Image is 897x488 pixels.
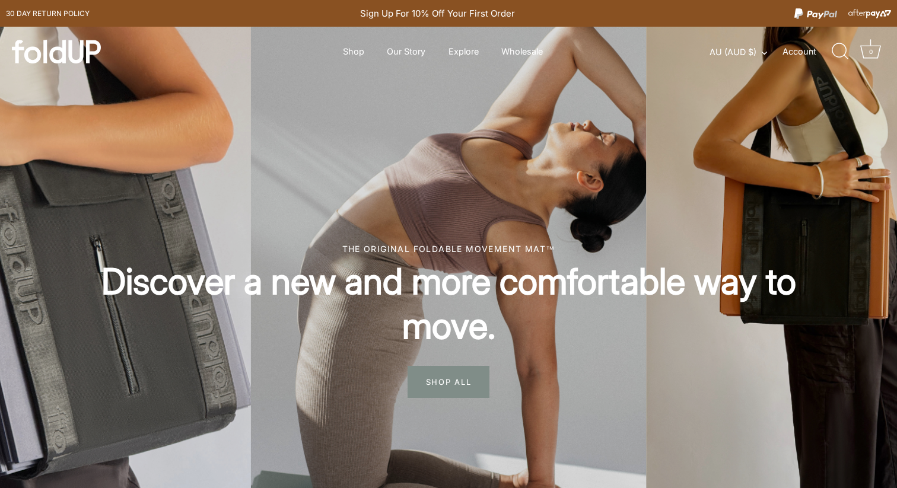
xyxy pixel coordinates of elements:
[12,40,188,63] a: foldUP
[491,40,554,63] a: Wholesale
[6,7,90,21] a: 30 day Return policy
[53,243,844,255] div: The original foldable movement mat™
[408,366,490,398] span: SHOP ALL
[332,40,374,63] a: Shop
[783,44,837,59] a: Account
[53,259,844,348] h2: Discover a new and more comfortable way to move.
[313,40,572,63] div: Primary navigation
[438,40,489,63] a: Explore
[710,47,780,58] button: AU (AUD $)
[865,46,877,58] div: 0
[858,39,884,65] a: Cart
[828,39,854,65] a: Search
[377,40,436,63] a: Our Story
[12,40,101,63] img: foldUP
